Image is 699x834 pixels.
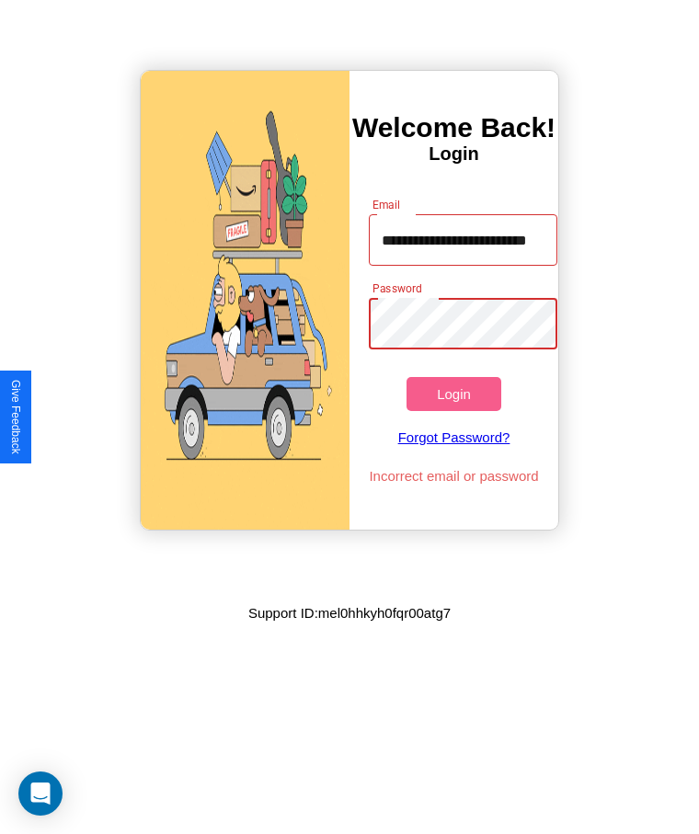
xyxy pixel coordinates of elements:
[18,771,63,816] div: Open Intercom Messenger
[248,600,451,625] p: Support ID: mel0hhkyh0fqr00atg7
[349,143,558,165] h4: Login
[349,112,558,143] h3: Welcome Back!
[407,377,500,411] button: Login
[9,380,22,454] div: Give Feedback
[141,71,349,530] img: gif
[360,463,547,488] p: Incorrect email or password
[372,197,401,212] label: Email
[360,411,547,463] a: Forgot Password?
[372,280,421,296] label: Password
